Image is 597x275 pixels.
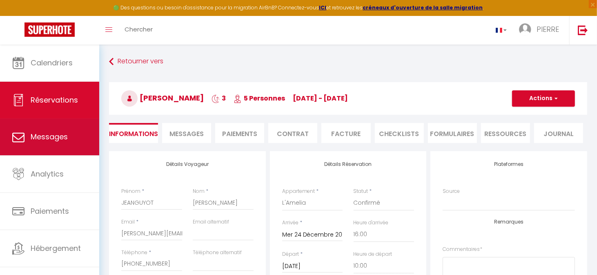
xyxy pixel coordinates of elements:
[578,25,588,35] img: logout
[354,219,389,227] label: Heure d'arrivée
[293,94,348,103] span: [DATE] - [DATE]
[31,206,69,216] span: Paiements
[31,95,78,105] span: Réservations
[513,16,569,45] a: ... PIERRE
[319,4,327,11] a: ICI
[234,94,285,103] span: 5 Personnes
[118,16,159,45] a: Chercher
[212,94,226,103] span: 3
[25,22,75,37] img: Super Booking
[375,123,424,143] li: CHECKLISTS
[321,123,370,143] li: Facture
[193,249,242,257] label: Téléphone alternatif
[354,250,392,258] label: Heure de départ
[443,161,575,167] h4: Plateformes
[109,54,587,69] a: Retourner vers
[125,25,153,34] span: Chercher
[121,249,147,257] label: Téléphone
[31,169,64,179] span: Analytics
[31,58,73,68] span: Calendriers
[31,132,68,142] span: Messages
[282,250,299,258] label: Départ
[428,123,477,143] li: FORMULAIRES
[512,90,575,107] button: Actions
[31,243,81,253] span: Hébergement
[282,161,414,167] h4: Détails Réservation
[534,123,583,143] li: Journal
[169,129,204,139] span: Messages
[282,188,315,195] label: Appartement
[121,218,135,226] label: Email
[354,188,368,195] label: Statut
[443,219,575,225] h4: Remarques
[481,123,530,143] li: Ressources
[443,188,460,195] label: Source
[537,24,559,34] span: PIERRE
[121,93,204,103] span: [PERSON_NAME]
[519,23,531,36] img: ...
[121,161,254,167] h4: Détails Voyageur
[7,3,31,28] button: Ouvrir le widget de chat LiveChat
[121,188,140,195] label: Prénom
[193,218,229,226] label: Email alternatif
[193,188,205,195] label: Nom
[443,246,482,253] label: Commentaires
[109,123,158,143] li: Informations
[268,123,317,143] li: Contrat
[215,123,264,143] li: Paiements
[363,4,483,11] a: créneaux d'ouverture de la salle migration
[282,219,298,227] label: Arrivée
